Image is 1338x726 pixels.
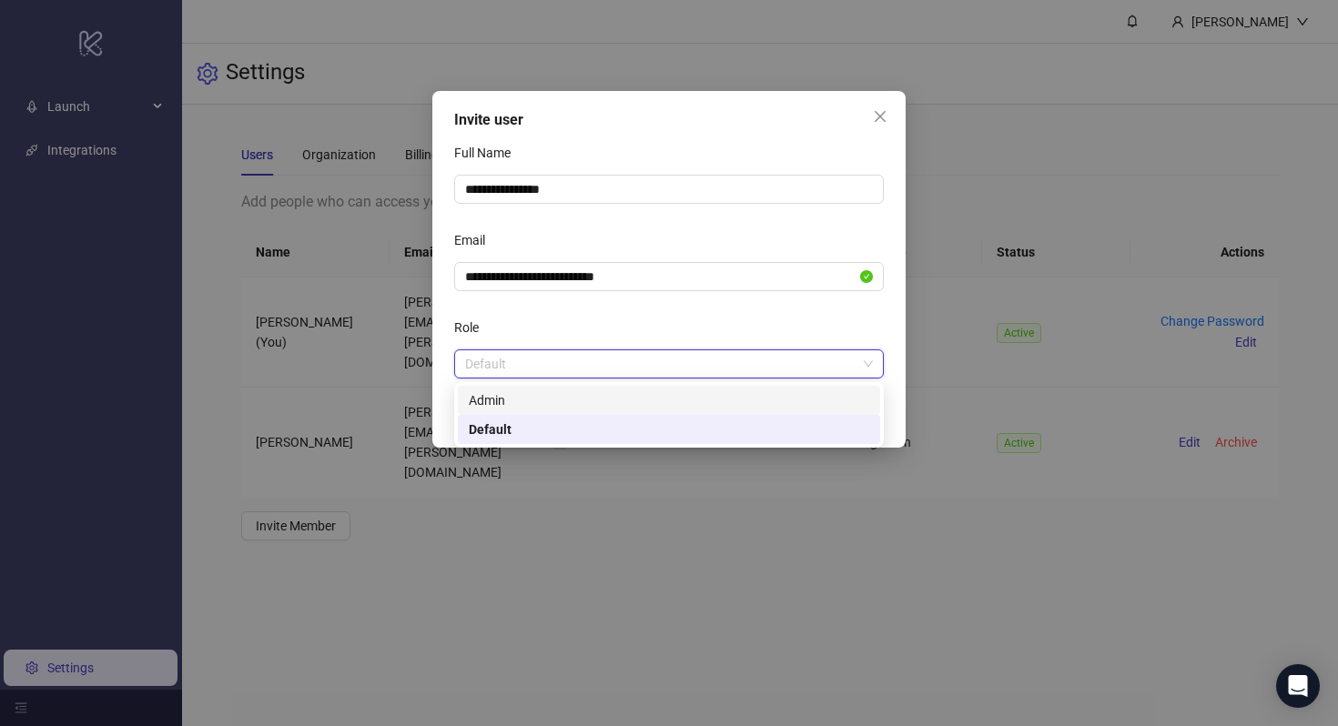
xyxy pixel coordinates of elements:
[458,415,880,444] div: Default
[454,313,491,342] label: Role
[469,390,869,410] div: Admin
[454,226,497,255] label: Email
[465,350,873,378] span: Default
[458,386,880,415] div: Admin
[866,102,895,131] button: Close
[454,138,522,167] label: Full Name
[469,419,869,439] div: Default
[1276,664,1320,708] div: Open Intercom Messenger
[465,267,857,287] input: Email
[454,175,884,204] input: Full Name
[873,109,887,124] span: close
[454,109,884,131] div: Invite user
